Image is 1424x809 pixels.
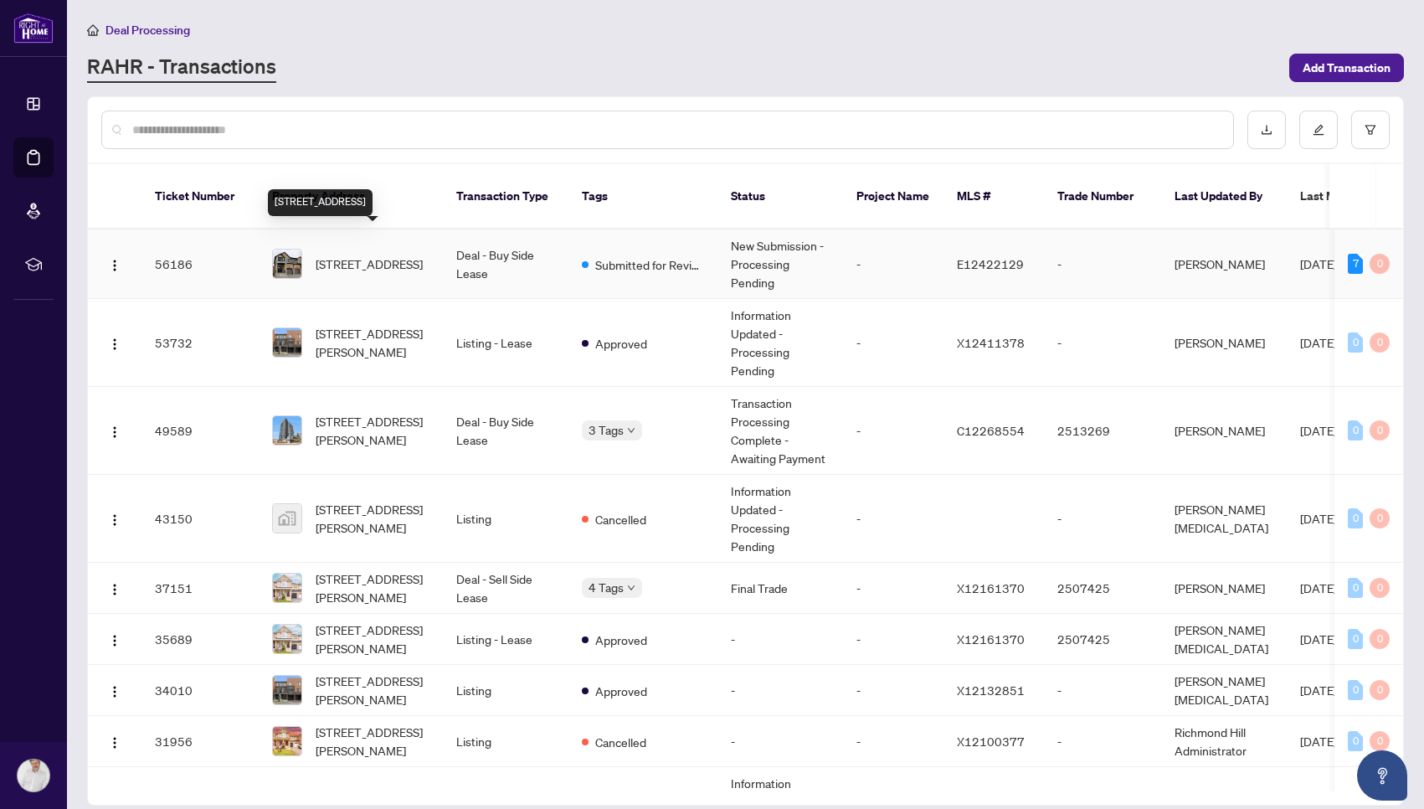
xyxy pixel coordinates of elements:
img: Logo [108,685,121,698]
td: - [843,665,943,716]
th: Project Name [843,164,943,229]
span: [DATE] [1300,511,1337,526]
span: X12161370 [957,631,1025,647]
span: Cancelled [595,733,646,751]
div: 0 [1370,420,1390,441]
span: [STREET_ADDRESS][PERSON_NAME] [316,324,429,361]
td: 2507425 [1044,563,1161,614]
span: E12422129 [957,256,1024,271]
div: 0 [1348,680,1363,700]
span: Cancelled [595,510,646,528]
img: Logo [108,513,121,527]
span: [DATE] [1300,734,1337,749]
td: [PERSON_NAME][MEDICAL_DATA] [1161,475,1287,563]
td: Deal - Buy Side Lease [443,229,568,299]
span: [DATE] [1300,683,1337,698]
img: Logo [108,338,121,351]
span: Submitted for Review [595,255,704,274]
td: - [717,614,843,665]
td: [PERSON_NAME] [1161,387,1287,475]
td: - [1044,716,1161,767]
span: [STREET_ADDRESS][PERSON_NAME] [316,621,429,657]
img: thumbnail-img [273,504,301,533]
div: 0 [1370,731,1390,751]
span: Approved [595,334,647,353]
td: Deal - Buy Side Lease [443,387,568,475]
span: [STREET_ADDRESS][PERSON_NAME] [316,723,429,760]
button: Add Transaction [1289,54,1404,82]
button: Logo [101,575,128,601]
td: - [843,716,943,767]
td: [PERSON_NAME][MEDICAL_DATA] [1161,665,1287,716]
img: thumbnail-img [273,676,301,704]
img: Profile Icon [18,760,49,791]
span: [DATE] [1300,580,1337,595]
td: - [843,475,943,563]
span: Approved [595,682,647,700]
td: 34010 [141,665,259,716]
span: 4 Tags [589,578,624,597]
button: Logo [101,677,128,703]
span: [STREET_ADDRESS][PERSON_NAME] [316,569,429,606]
th: Trade Number [1044,164,1161,229]
span: home [87,24,99,36]
th: Last Updated By [1161,164,1287,229]
td: [PERSON_NAME] [1161,229,1287,299]
td: 31956 [141,716,259,767]
button: download [1247,111,1286,149]
td: - [1044,229,1161,299]
span: [STREET_ADDRESS][PERSON_NAME] [316,412,429,449]
td: - [843,614,943,665]
img: thumbnail-img [273,328,301,357]
div: 0 [1370,332,1390,353]
td: Information Updated - Processing Pending [717,475,843,563]
img: thumbnail-img [273,574,301,602]
div: 0 [1370,508,1390,528]
button: Open asap [1357,750,1407,801]
button: edit [1299,111,1338,149]
td: Listing [443,475,568,563]
td: New Submission - Processing Pending [717,229,843,299]
span: Last Modified Date [1300,187,1402,205]
span: X12132851 [957,683,1025,698]
td: - [1044,299,1161,387]
td: - [843,387,943,475]
td: 37151 [141,563,259,614]
a: RAHR - Transactions [87,53,276,83]
img: Logo [108,634,121,647]
div: 0 [1348,508,1363,528]
img: thumbnail-img [273,250,301,278]
th: MLS # [943,164,1044,229]
div: 0 [1370,254,1390,274]
span: filter [1365,124,1376,136]
td: - [843,229,943,299]
span: down [627,584,635,592]
button: Logo [101,728,128,755]
div: 7 [1348,254,1363,274]
td: - [717,665,843,716]
div: 0 [1348,731,1363,751]
td: [PERSON_NAME][MEDICAL_DATA] [1161,614,1287,665]
td: 43150 [141,475,259,563]
span: Add Transaction [1303,54,1391,81]
span: [DATE] [1300,335,1337,350]
span: Approved [595,631,647,649]
td: 2507425 [1044,614,1161,665]
img: Logo [108,259,121,272]
img: thumbnail-img [273,625,301,653]
td: - [1044,475,1161,563]
img: thumbnail-img [273,727,301,755]
td: 53732 [141,299,259,387]
div: 0 [1348,420,1363,441]
td: Information Updated - Processing Pending [717,299,843,387]
button: Logo [101,417,128,444]
td: Deal - Sell Side Lease [443,563,568,614]
span: [DATE] [1300,631,1337,647]
td: [PERSON_NAME] [1161,299,1287,387]
td: - [843,563,943,614]
button: Logo [101,626,128,652]
td: Listing - Lease [443,614,568,665]
span: X12100377 [957,734,1025,749]
td: - [843,299,943,387]
td: Final Trade [717,563,843,614]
